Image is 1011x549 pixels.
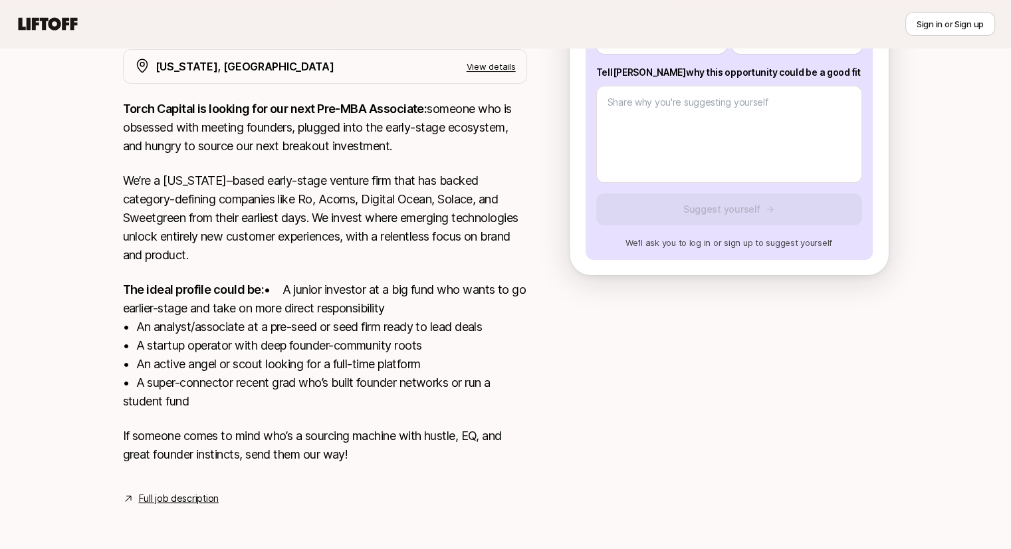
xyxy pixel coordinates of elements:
[139,491,219,506] a: Full job description
[123,280,527,411] p: • A junior investor at a big fund who wants to go earlier-stage and take on more direct responsib...
[905,12,995,36] button: Sign in or Sign up
[596,64,862,80] p: Tell [PERSON_NAME] why this opportunity could be a good fit
[123,102,427,116] strong: Torch Capital is looking for our next Pre-MBA Associate:
[467,60,516,73] p: View details
[596,236,862,249] p: We’ll ask you to log in or sign up to suggest yourself
[123,171,527,265] p: We’re a [US_STATE]–based early-stage venture firm that has backed category-defining companies lik...
[123,100,527,156] p: someone who is obsessed with meeting founders, plugged into the early-stage ecosystem, and hungry...
[123,282,264,296] strong: The ideal profile could be:
[156,58,334,75] p: [US_STATE], [GEOGRAPHIC_DATA]
[123,427,527,464] p: If someone comes to mind who’s a sourcing machine with hustle, EQ, and great founder instincts, s...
